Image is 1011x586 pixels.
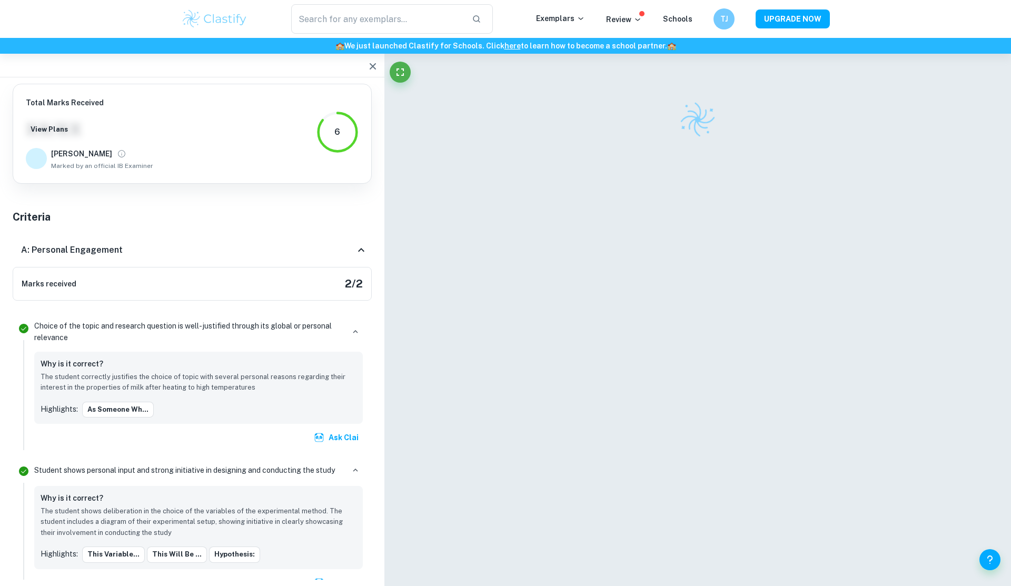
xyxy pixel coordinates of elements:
img: clai.svg [314,432,324,443]
div: 6 [334,126,340,138]
button: Fullscreen [390,62,411,83]
span: 🏫 [335,42,344,50]
button: UPGRADE NOW [756,9,830,28]
p: Choice of the topic and research question is well-justified through its global or personal relevance [34,320,344,343]
p: Exemplars [536,13,585,24]
button: View full profile [114,146,129,161]
img: Clastify logo [677,98,719,141]
div: A: Personal Engagement [13,233,372,267]
button: Ask Clai [312,428,363,447]
img: Clastify logo [181,8,248,29]
h6: Why is it correct? [41,492,103,504]
svg: Correct [17,322,30,335]
svg: Correct [17,465,30,478]
button: This variable... [82,547,145,562]
h5: Criteria [13,209,372,225]
a: Schools [663,15,692,23]
button: Help and Feedback [979,549,1000,570]
button: Report mistake/confusion [351,495,356,501]
button: View Plans [28,122,71,137]
h6: Marks received [22,278,76,290]
p: The student correctly justifies the choice of topic with several personal reasons regarding their... [41,372,356,393]
p: Highlights: [41,403,78,415]
h5: 2 / 2 [345,276,363,292]
h6: Why is it correct? [41,358,103,370]
button: Hypothesis: [209,547,260,562]
p: The student shows deliberation in the choice of the variables of the experimental method. The stu... [41,506,356,538]
span: Marked by an official IB Examiner [51,161,153,171]
input: Search for any exemplars... [291,4,463,34]
p: Highlights: [41,548,78,560]
button: TJ [713,8,735,29]
h6: We just launched Clastify for Schools. Click to learn how to become a school partner. [2,40,1009,52]
p: Review [606,14,642,25]
a: here [504,42,521,50]
span: 🏫 [667,42,676,50]
button: As someone wh... [82,402,154,418]
p: Student shows personal input and strong initiative in designing and conducting the study [34,464,335,476]
button: This will be ... [147,547,207,562]
h6: Total Marks Received [26,97,153,108]
h6: TJ [718,13,730,25]
h6: [PERSON_NAME] [51,148,112,160]
button: Report mistake/confusion [351,361,356,366]
h6: A: Personal Engagement [21,244,123,256]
